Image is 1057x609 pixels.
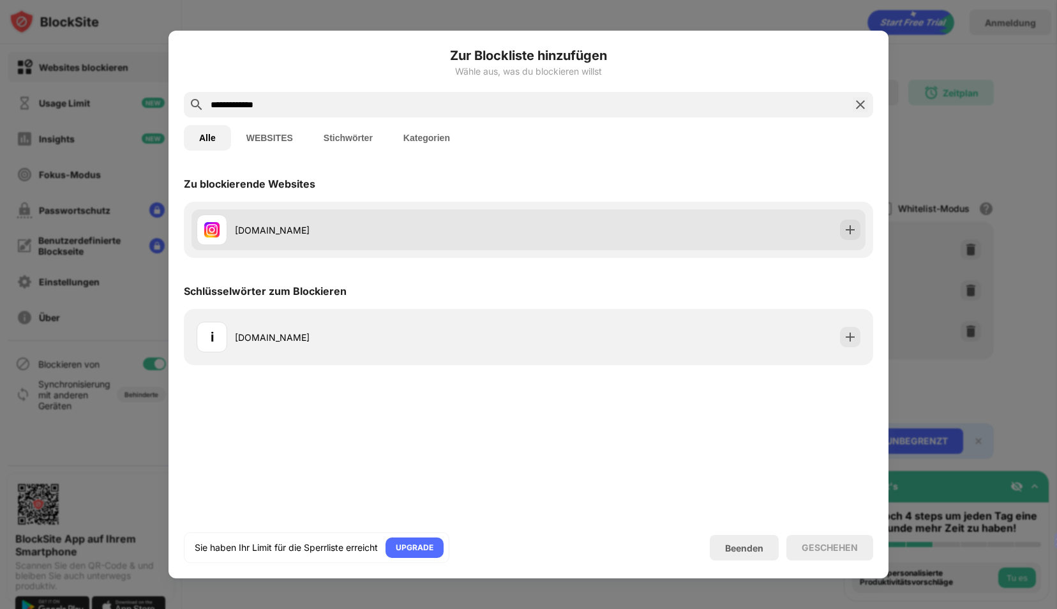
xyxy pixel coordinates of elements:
[231,125,308,151] button: WEBSITES
[184,125,231,151] button: Alle
[308,125,388,151] button: Stichwörter
[725,543,763,553] div: Beenden
[184,66,873,77] div: Wähle aus, was du blockieren willst
[396,541,433,554] div: UPGRADE
[184,177,315,190] div: Zu blockierende Websites
[211,327,214,347] div: i
[204,222,220,237] img: favicons
[189,97,204,112] img: search.svg
[388,125,465,151] button: Kategorien
[195,541,378,554] div: Sie haben Ihr Limit für die Sperrliste erreicht
[235,331,528,344] div: [DOMAIN_NAME]
[853,97,868,112] img: search-close
[802,543,858,553] div: GESCHEHEN
[235,223,528,237] div: [DOMAIN_NAME]
[184,46,873,65] h6: Zur Blockliste hinzufügen
[184,285,347,297] div: Schlüsselwörter zum Blockieren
